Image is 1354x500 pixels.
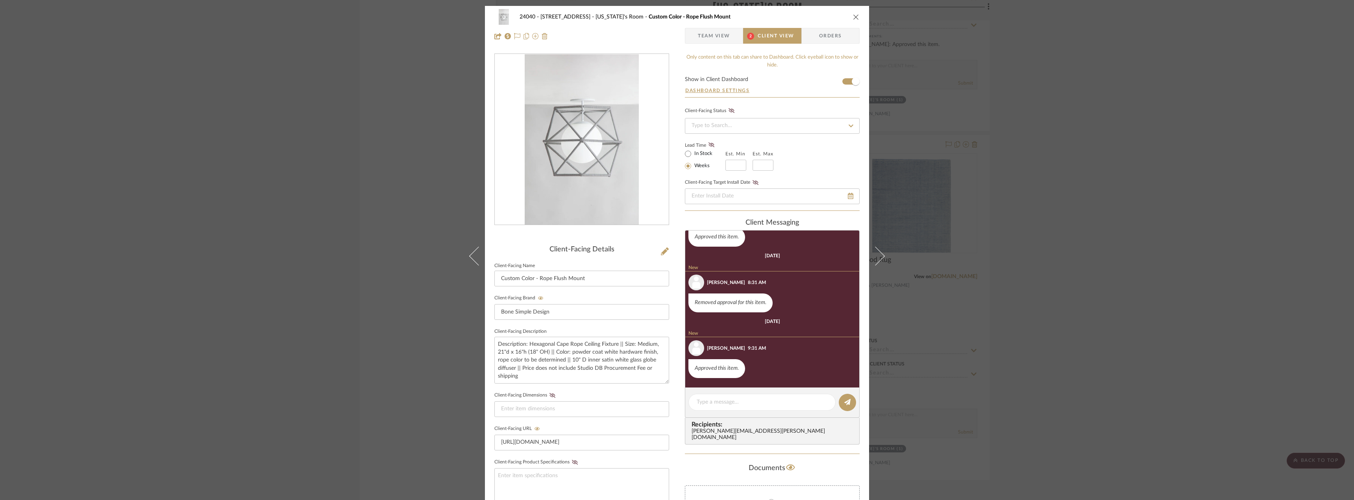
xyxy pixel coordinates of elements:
[596,14,649,20] span: [US_STATE]'s Room
[494,264,535,268] label: Client-Facing Name
[685,107,737,115] div: Client-Facing Status
[685,87,750,94] button: Dashboard Settings
[693,162,710,170] label: Weeks
[542,33,548,39] img: Remove from project
[688,340,704,356] img: user_avatar.png
[747,33,754,40] span: 2
[685,330,862,337] div: New
[494,393,558,398] label: Client-Facing Dimensions
[765,253,780,258] div: [DATE]
[494,330,547,334] label: Client-Facing Description
[520,14,596,20] span: 24040 - [STREET_ADDRESS]
[685,180,761,185] label: Client-Facing Target Install Date
[707,279,745,286] div: [PERSON_NAME]
[547,393,558,398] button: Client-Facing Dimensions
[750,180,761,185] button: Client-Facing Target Install Date
[692,421,856,428] span: Recipients:
[692,428,856,441] div: [PERSON_NAME][EMAIL_ADDRESS][PERSON_NAME][DOMAIN_NAME]
[685,118,860,134] input: Type to Search…
[688,293,773,312] div: Removed approval for this item.
[753,151,773,157] label: Est. Max
[494,401,669,417] input: Enter item dimensions
[685,265,862,271] div: New
[685,188,860,204] input: Enter Install Date
[748,279,766,286] div: 8:31 AM
[570,459,580,465] button: Client-Facing Product Specifications
[707,345,745,352] div: [PERSON_NAME]
[494,304,669,320] input: Enter Client-Facing Brand
[688,228,745,247] div: Approved this item.
[748,345,766,352] div: 9:31 AM
[495,54,669,225] div: 0
[725,151,745,157] label: Est. Min
[693,150,712,157] label: In Stock
[685,142,725,149] label: Lead Time
[649,14,731,20] span: Custom Color - Rope Flush Mount
[494,245,669,254] div: Client-Facing Details
[685,54,860,69] div: Only content on this tab can share to Dashboard. Click eyeball icon to show or hide.
[685,219,860,227] div: client Messaging
[698,28,730,44] span: Team View
[758,28,794,44] span: Client View
[688,275,704,290] img: user_avatar.png
[853,13,860,20] button: close
[494,435,669,450] input: Enter item URL
[525,54,638,225] img: 244f3b80-d092-459b-a22f-13d40566ffba_436x436.jpg
[494,459,580,465] label: Client-Facing Product Specifications
[494,9,513,25] img: 244f3b80-d092-459b-a22f-13d40566ffba_48x40.jpg
[810,28,851,44] span: Orders
[535,295,546,301] button: Client-Facing Brand
[494,295,546,301] label: Client-Facing Brand
[494,426,542,432] label: Client-Facing URL
[765,319,780,324] div: [DATE]
[685,149,725,171] mat-radio-group: Select item type
[494,271,669,286] input: Enter Client-Facing Item Name
[532,426,542,432] button: Client-Facing URL
[706,141,717,149] button: Lead Time
[688,359,745,378] div: Approved this item.
[685,462,860,474] div: Documents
